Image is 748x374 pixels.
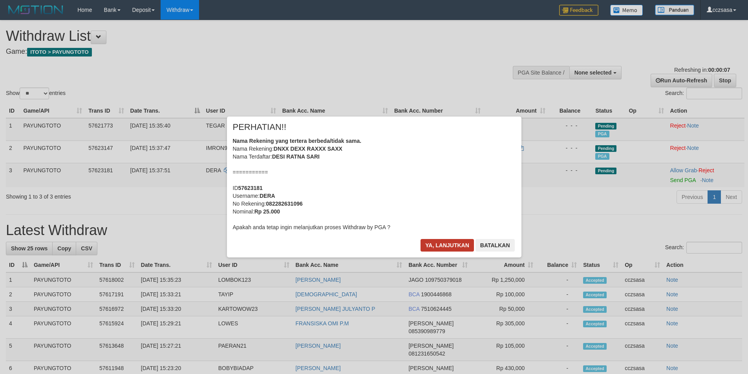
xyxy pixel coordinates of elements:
[238,185,263,191] b: 57623181
[272,153,320,160] b: DESI RATNA SARI
[233,137,516,231] div: Nama Rekening: Nama Terdaftar: =========== ID Username: No Rekening: Nominal: Apakah anda tetap i...
[274,146,342,152] b: DNXX DEXX RAXXX SAXX
[233,123,287,131] span: PERHATIAN!!
[476,239,515,252] button: Batalkan
[233,138,362,144] b: Nama Rekening yang tertera berbeda/tidak sama.
[260,193,275,199] b: DERA
[254,208,280,215] b: Rp 25.000
[266,201,302,207] b: 082282631096
[421,239,474,252] button: Ya, lanjutkan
